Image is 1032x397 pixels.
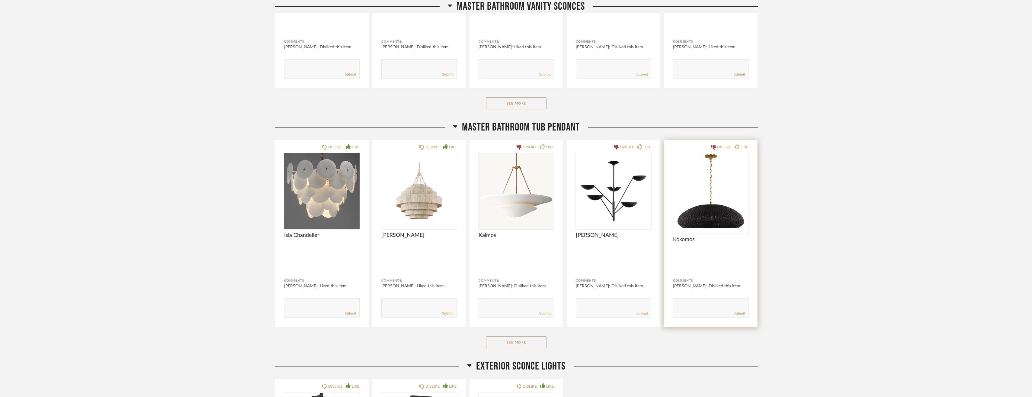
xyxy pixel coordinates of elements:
a: Submit [734,72,745,77]
div: [PERSON_NAME]: Liked this item. [479,44,554,50]
span: [PERSON_NAME] [381,232,457,239]
div: Comments: [479,278,554,284]
div: [PERSON_NAME]: Disliked this item. [381,44,457,50]
div: Comments: [284,39,360,45]
a: Submit [442,311,454,316]
div: [PERSON_NAME]: Disliked this item. [576,44,651,50]
img: undefined [381,153,457,229]
a: Submit [636,311,648,316]
img: undefined [284,153,360,229]
div: DISLIKE [523,383,537,389]
div: LIKE [546,383,554,389]
div: [PERSON_NAME]: Liked this item. [673,44,748,50]
div: LIKE [449,383,457,389]
div: Comments: [381,39,457,45]
div: 0 [673,153,748,229]
a: Submit [345,72,356,77]
img: undefined [576,153,651,229]
div: [PERSON_NAME]: Disliked this item. [576,283,651,289]
img: undefined [479,153,554,229]
div: Comments: [479,39,554,45]
div: Comments: [381,278,457,284]
div: Comments: [673,39,748,45]
div: Comments: [576,278,651,284]
a: Submit [636,72,648,77]
div: [PERSON_NAME]: Liked this item. [381,283,457,289]
span: Master Bathroom Tub Pendant [462,121,580,134]
div: LIKE [643,144,651,150]
div: DISLIKE [328,383,342,389]
a: Submit [734,311,745,316]
div: [PERSON_NAME]: Liked this item. [284,283,360,289]
div: LIKE [546,144,554,150]
span: Kokomos [673,236,748,243]
div: DISLIKE [425,383,440,389]
div: DISLIKE [328,144,342,150]
span: Kalmos [479,232,554,239]
div: Comments: [576,39,651,45]
div: LIKE [449,144,457,150]
div: LIKE [741,144,748,150]
button: See More [486,336,546,348]
div: LIKE [352,144,360,150]
span: Isla Chandelier [284,232,360,239]
div: DISLIKE [523,144,537,150]
div: Comments: [673,278,748,284]
div: [PERSON_NAME]: Disliked this item. [479,283,554,289]
div: DISLIKE [425,144,440,150]
div: [PERSON_NAME]: Disliked this item. [284,44,360,50]
button: See More [486,97,546,109]
a: Submit [539,311,551,316]
div: [PERSON_NAME]: Disliked this item. [673,283,748,289]
span: Exterior Sconce Lights [476,360,566,373]
a: Submit [442,72,454,77]
a: Submit [539,72,551,77]
div: LIKE [352,383,360,389]
img: undefined [673,153,748,229]
a: Submit [345,311,356,316]
span: [PERSON_NAME] [576,232,651,239]
div: DISLIKE [620,144,634,150]
div: DISLIKE [717,144,731,150]
div: Comments: [284,278,360,284]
